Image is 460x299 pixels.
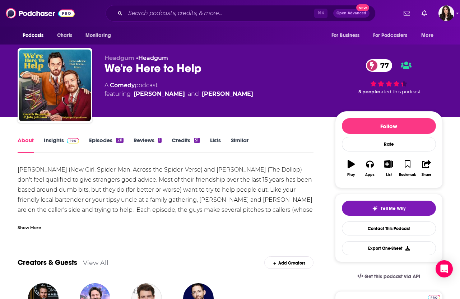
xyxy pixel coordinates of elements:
[379,89,420,94] span: rated this podcast
[67,138,79,144] img: Podchaser Pro
[23,31,44,41] span: Podcasts
[172,137,200,153] a: Credits51
[210,137,221,153] a: Lists
[104,55,134,61] span: Headgum
[188,90,199,98] span: and
[104,81,253,98] div: A podcast
[352,268,426,285] a: Get this podcast via API
[386,173,392,177] div: List
[116,138,123,143] div: 211
[399,173,416,177] div: Bookmark
[368,29,418,42] button: open menu
[342,221,436,235] a: Contact This Podcast
[333,9,370,18] button: Open AdvancedNew
[138,55,168,61] a: Headgum
[134,137,162,153] a: Reviews1
[342,137,436,151] div: Rate
[342,155,361,181] button: Play
[44,137,79,153] a: InsightsPodchaser Pro
[83,259,108,266] a: View All
[438,5,454,21] img: User Profile
[365,173,375,177] div: Apps
[342,201,436,216] button: tell me why sparkleTell Me Why
[381,206,405,211] span: Tell Me Why
[335,55,443,99] div: 77 5 peoplerated this podcast
[158,138,162,143] div: 1
[18,137,34,153] a: About
[18,29,53,42] button: open menu
[373,31,408,41] span: For Podcasters
[436,260,453,277] div: Open Intercom Messenger
[85,31,111,41] span: Monitoring
[89,137,123,153] a: Episodes211
[379,155,398,181] button: List
[314,9,327,18] span: ⌘ K
[19,50,91,121] img: We're Here to Help
[80,29,120,42] button: open menu
[342,118,436,134] button: Follow
[136,55,168,61] span: •
[342,241,436,255] button: Export One-Sheet
[416,29,442,42] button: open menu
[231,137,248,153] a: Similar
[373,59,392,72] span: 77
[110,82,135,89] a: Comedy
[438,5,454,21] button: Show profile menu
[421,31,433,41] span: More
[398,155,417,181] button: Bookmark
[417,155,436,181] button: Share
[419,7,430,19] a: Show notifications dropdown
[134,90,185,98] a: Jake Johnson
[202,90,253,98] a: Gareth Reynolds
[422,173,431,177] div: Share
[194,138,200,143] div: 51
[361,155,379,181] button: Apps
[57,31,73,41] span: Charts
[438,5,454,21] span: Logged in as RebeccaShapiro
[358,89,379,94] span: 5 people
[372,206,378,211] img: tell me why sparkle
[52,29,77,42] a: Charts
[264,256,313,269] div: Add Creators
[347,173,355,177] div: Play
[6,6,75,20] img: Podchaser - Follow, Share and Rate Podcasts
[336,11,366,15] span: Open Advanced
[326,29,369,42] button: open menu
[106,5,376,22] div: Search podcasts, credits, & more...
[401,7,413,19] a: Show notifications dropdown
[356,4,369,11] span: New
[104,90,253,98] span: featuring
[366,59,392,72] a: 77
[364,274,420,280] span: Get this podcast via API
[18,165,314,265] div: [PERSON_NAME] (New Girl, Spider-Man: Across the Spider-Verse) and [PERSON_NAME] (The Dollop) don'...
[331,31,360,41] span: For Business
[125,8,314,19] input: Search podcasts, credits, & more...
[18,258,77,267] a: Creators & Guests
